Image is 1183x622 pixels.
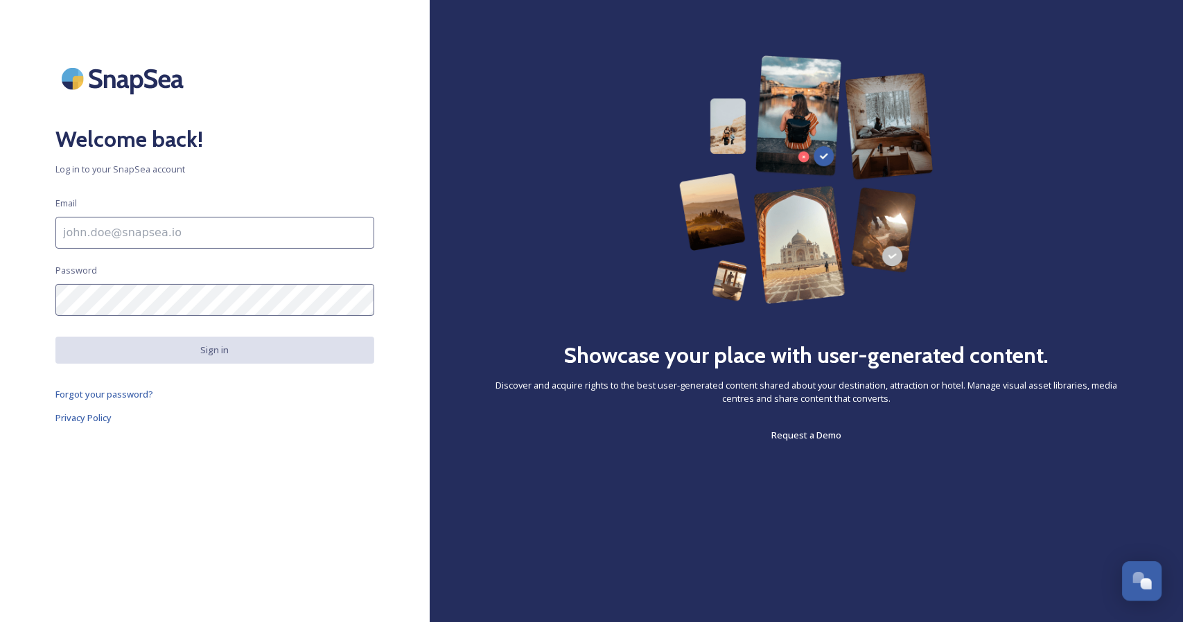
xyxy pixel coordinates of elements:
button: Sign in [55,337,374,364]
a: Forgot your password? [55,386,374,402]
span: Forgot your password? [55,388,153,400]
span: Discover and acquire rights to the best user-generated content shared about your destination, att... [485,379,1128,405]
button: Open Chat [1122,561,1162,601]
h2: Showcase your place with user-generated content. [564,339,1049,372]
h2: Welcome back! [55,123,374,156]
span: Password [55,264,97,277]
input: john.doe@snapsea.io [55,217,374,249]
span: Email [55,197,77,210]
span: Privacy Policy [55,411,112,424]
img: SnapSea Logo [55,55,194,102]
a: Privacy Policy [55,409,374,426]
span: Request a Demo [771,429,841,441]
a: Request a Demo [771,427,841,443]
img: 63b42ca75bacad526042e722_Group%20154-p-800.png [679,55,934,304]
span: Log in to your SnapSea account [55,163,374,176]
